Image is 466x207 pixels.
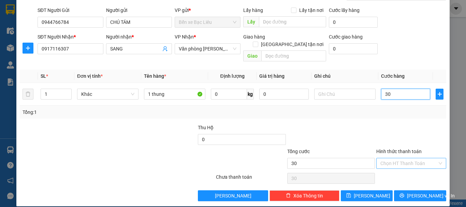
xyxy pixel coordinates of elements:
span: Văn phòng Hồ Chí Minh [179,44,236,54]
input: Ghi Chú [314,89,376,100]
input: Cước giao hàng [329,43,378,54]
div: Người nhận [106,33,172,41]
span: Lấy [243,16,259,27]
input: VD: Bàn, Ghế [144,89,205,100]
span: Tên hàng [144,73,166,79]
div: Chưa thanh toán [215,173,287,185]
span: Tổng cước [287,149,310,154]
span: Giao hàng [243,34,265,40]
button: deleteXóa Thông tin [270,190,339,201]
input: Cước lấy hàng [329,17,378,28]
input: 0 [259,89,308,100]
button: delete [23,89,33,100]
div: SĐT Người Gửi [38,6,103,14]
span: [PERSON_NAME] [215,192,251,199]
th: Ghi chú [311,70,378,83]
span: Khác [81,89,134,99]
label: Cước lấy hàng [329,8,360,13]
div: VP gửi [175,6,241,14]
span: [GEOGRAPHIC_DATA] tận nơi [258,41,326,48]
input: Dọc đường [259,16,326,27]
span: save [346,193,351,198]
span: Định lượng [220,73,244,79]
span: printer [399,193,404,198]
span: Giá trị hàng [259,73,285,79]
span: VP Nhận [175,34,194,40]
span: Cước hàng [381,73,405,79]
span: [PERSON_NAME] và In [407,192,455,199]
input: Dọc đường [261,50,326,61]
div: SĐT Người Nhận [38,33,103,41]
span: Lấy hàng [243,8,263,13]
span: SL [41,73,46,79]
button: [PERSON_NAME] [198,190,268,201]
span: plus [23,45,33,51]
button: plus [23,43,33,54]
span: [PERSON_NAME] [354,192,390,199]
span: delete [286,193,291,198]
span: Bến xe Bạc Liêu [179,17,236,27]
span: Giao [243,50,261,61]
label: Cước giao hàng [329,34,363,40]
button: plus [436,89,443,100]
span: Lấy tận nơi [296,6,326,14]
label: Hình thức thanh toán [376,149,422,154]
span: plus [436,91,443,97]
span: Xóa Thông tin [293,192,323,199]
span: user-add [162,46,168,51]
button: printer[PERSON_NAME] và In [394,190,446,201]
span: Thu Hộ [198,125,214,130]
div: Người gửi [106,6,172,14]
button: save[PERSON_NAME] [341,190,393,201]
div: Tổng: 1 [23,108,180,116]
span: Đơn vị tính [77,73,103,79]
span: kg [247,89,254,100]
